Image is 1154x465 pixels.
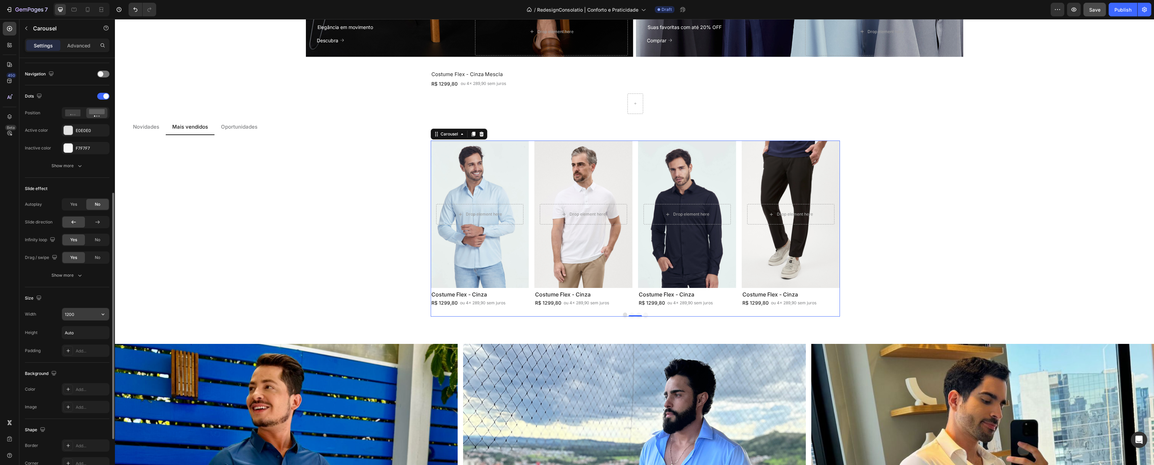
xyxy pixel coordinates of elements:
h2: Costume Flex - Cinza [419,272,518,279]
button: 7 [3,3,51,16]
div: Navigation [25,70,55,79]
div: Background Image [627,121,725,269]
p: R$ 1299,80 [627,280,654,287]
div: Background Image [523,121,621,269]
div: Size [25,294,43,303]
p: R$ 1299,80 [316,61,343,68]
div: E0E0E0 [76,128,108,134]
div: Autoplay [25,201,42,207]
div: Background Image [316,121,414,269]
iframe: Design area [115,19,1154,465]
div: Drop element here [558,192,594,198]
p: ou 4x 289,90 sem juros [345,281,390,287]
div: Show more [51,272,83,279]
button: Dot [508,293,512,297]
span: No [95,255,100,261]
div: Active color [25,127,48,133]
div: Drop element here [455,192,491,198]
span: No [95,237,100,243]
div: Undo/Redo [129,3,156,16]
div: Shape [25,425,47,435]
div: Dots [25,92,43,101]
p: ou 4x 289,90 sem juros [346,61,391,68]
div: Add... [76,404,108,410]
div: Overlay [316,121,414,269]
p: Advanced [67,42,90,49]
div: Inactive color [25,145,51,151]
p: 7 [45,5,48,14]
p: R$ 1299,80 [420,280,446,287]
button: Dot [522,293,526,297]
div: Background Image [419,121,518,269]
div: Padding [25,348,41,354]
button: Save [1083,3,1106,16]
input: Auto [62,308,109,320]
p: Mais vendidos [57,104,93,112]
span: / [534,6,536,13]
div: Color [25,386,35,392]
button: Dot [515,293,519,297]
div: Height [25,330,38,336]
h2: Costume Flex - Cinza Mescla [316,52,725,59]
p: Settings [34,42,53,49]
h2: Costume Flex - Cinza [316,272,414,279]
div: Position [25,110,40,116]
div: Image [25,404,37,410]
div: Drop element here [662,192,698,198]
div: Width [25,311,36,317]
div: Show more [51,162,83,169]
p: R$ 1299,80 [316,280,343,287]
span: Save [1089,7,1100,13]
div: Add... [76,387,108,393]
p: R$ 1299,80 [524,280,550,287]
span: Yes [70,237,77,243]
p: Novidades [18,104,44,112]
span: Draft [662,6,672,13]
div: Beta [5,125,16,130]
span: Yes [70,201,77,207]
button: Dot [529,293,533,297]
div: Background [25,369,58,378]
p: ou 4x 289,90 sem juros [552,281,598,287]
p: Carousel [33,24,91,32]
div: Publish [1114,6,1131,13]
span: RedesignConsolatio | Conforto e Praticidade [537,6,638,13]
div: Open Intercom Messenger [1131,432,1147,448]
input: Auto [62,326,109,339]
div: Add... [76,443,108,449]
div: Drag / swipe [25,253,59,262]
div: Border [25,442,38,449]
p: Oportunidades [106,104,143,112]
button: Show more [25,269,109,281]
div: Infinity loop [25,235,57,245]
h2: Costume Flex - Cinza [627,272,725,279]
div: Add... [76,348,108,354]
h2: Costume Flex - Cinza [523,272,621,279]
span: Yes [70,255,77,261]
div: Slide direction [25,219,53,225]
div: Drop element here [351,192,387,198]
button: Publish [1109,3,1137,16]
span: No [95,201,100,207]
button: Show more [25,160,109,172]
p: ou 4x 289,90 sem juros [656,281,701,287]
div: Slide effect [25,186,47,192]
div: 450 [6,73,16,78]
div: F7F7F7 [76,145,108,151]
div: Carousel [324,112,344,118]
p: ou 4x 289,90 sem juros [449,281,494,287]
